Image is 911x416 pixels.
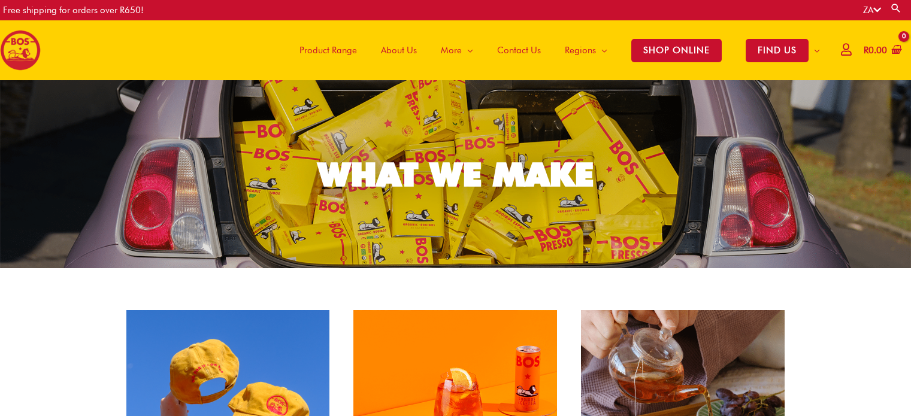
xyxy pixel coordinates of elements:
a: SHOP ONLINE [619,20,734,80]
a: About Us [369,20,429,80]
a: Contact Us [485,20,553,80]
span: R [864,45,868,56]
a: Search button [890,2,902,14]
span: More [441,32,462,68]
nav: Site Navigation [279,20,832,80]
span: Regions [565,32,596,68]
span: Contact Us [497,32,541,68]
a: ZA [863,5,881,16]
a: Product Range [287,20,369,80]
span: About Us [381,32,417,68]
a: View Shopping Cart, empty [861,37,902,64]
a: Regions [553,20,619,80]
span: Product Range [299,32,357,68]
bdi: 0.00 [864,45,887,56]
span: SHOP ONLINE [631,39,722,62]
div: WHAT WE MAKE [318,158,594,191]
a: More [429,20,485,80]
span: FIND US [746,39,809,62]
